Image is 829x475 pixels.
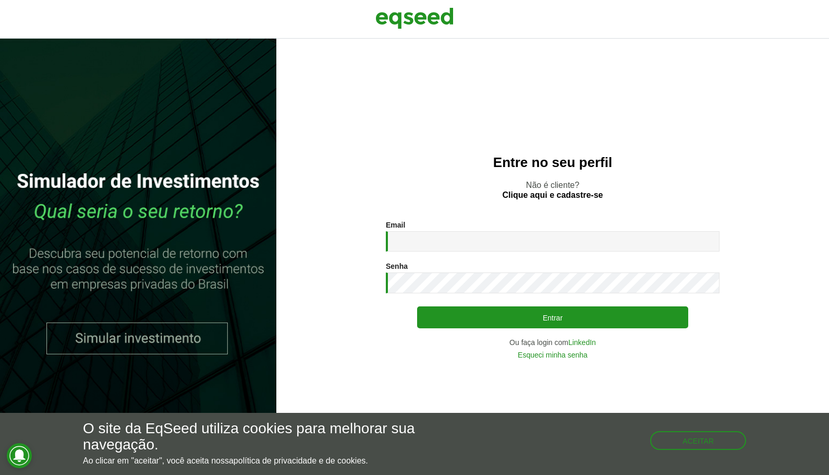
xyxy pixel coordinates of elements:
[83,456,481,466] p: Ao clicar em "aceitar", você aceita nossa .
[297,155,808,170] h2: Entre no seu perfil
[386,221,405,229] label: Email
[650,431,746,450] button: Aceitar
[297,180,808,200] p: Não é cliente?
[518,351,588,359] a: Esqueci minha senha
[234,457,366,465] a: política de privacidade e de cookies
[503,191,603,199] a: Clique aqui e cadastre-se
[417,306,688,328] button: Entrar
[83,421,481,453] h5: O site da EqSeed utiliza cookies para melhorar sua navegação.
[386,339,720,346] div: Ou faça login com
[375,5,454,31] img: EqSeed Logo
[568,339,596,346] a: LinkedIn
[386,263,408,270] label: Senha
